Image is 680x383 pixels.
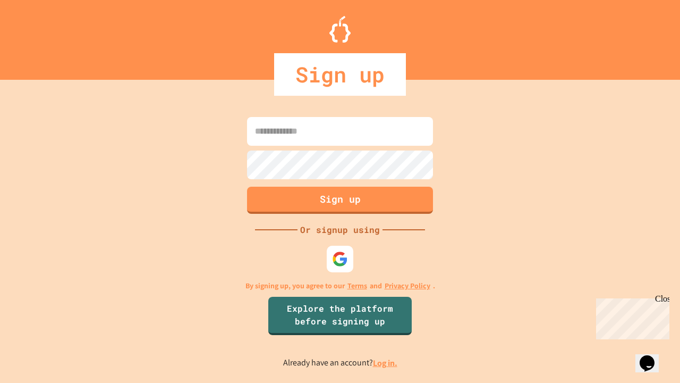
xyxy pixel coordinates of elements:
[347,280,367,292] a: Terms
[385,280,430,292] a: Privacy Policy
[329,16,351,43] img: Logo.svg
[274,53,406,96] div: Sign up
[297,223,382,236] div: Or signup using
[245,280,435,292] p: By signing up, you agree to our and .
[592,294,669,339] iframe: chat widget
[635,340,669,372] iframe: chat widget
[332,251,348,267] img: google-icon.svg
[4,4,73,68] div: Chat with us now!Close
[268,297,412,335] a: Explore the platform before signing up
[247,187,433,214] button: Sign up
[373,357,397,369] a: Log in.
[283,356,397,370] p: Already have an account?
